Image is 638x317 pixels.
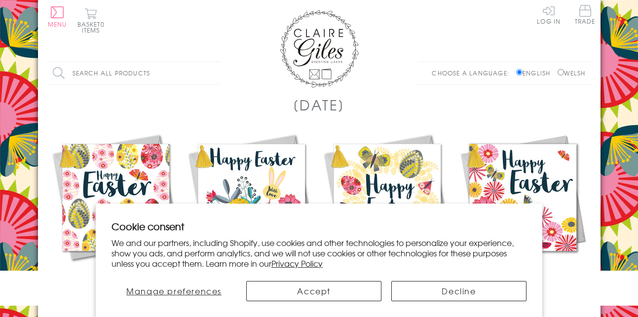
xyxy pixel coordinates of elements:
[48,62,221,84] input: Search all products
[184,130,319,301] a: Easter Card, Bouquet, Happy Easter, Embellished with a colourful tassel £3.75 Add to Basket
[516,69,555,77] label: English
[112,238,526,268] p: We and our partners, including Shopify, use cookies and other technologies to personalize your ex...
[575,5,596,24] span: Trade
[271,257,323,269] a: Privacy Policy
[558,69,586,77] label: Welsh
[77,8,105,33] button: Basket0 items
[391,281,526,301] button: Decline
[184,130,319,265] img: Easter Card, Bouquet, Happy Easter, Embellished with a colourful tassel
[516,69,523,75] input: English
[293,95,345,115] h1: [DATE]
[280,10,359,88] img: Claire Giles Greetings Cards
[558,69,564,75] input: Welsh
[211,62,221,84] input: Search
[48,20,67,29] span: Menu
[455,130,591,265] img: Easter Card, Tumbling Flowers, Happy Easter, Embellished with a colourful tassel
[319,130,455,301] a: Easter Greeting Card, Butterflies & Eggs, Embellished with a colourful tassel £3.75 Add to Basket
[82,20,105,35] span: 0 items
[319,130,455,265] img: Easter Greeting Card, Butterflies & Eggs, Embellished with a colourful tassel
[48,130,184,301] a: Easter Card, Rows of Eggs, Happy Easter, Embellished with a colourful tassel £3.75 Add to Basket
[112,219,526,233] h2: Cookie consent
[48,130,184,265] img: Easter Card, Rows of Eggs, Happy Easter, Embellished with a colourful tassel
[575,5,596,26] a: Trade
[126,285,222,297] span: Manage preferences
[246,281,381,301] button: Accept
[455,130,591,301] a: Easter Card, Tumbling Flowers, Happy Easter, Embellished with a colourful tassel £3.75 Add to Basket
[112,281,236,301] button: Manage preferences
[48,6,67,27] button: Menu
[537,5,561,24] a: Log In
[432,69,514,77] p: Choose a language:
